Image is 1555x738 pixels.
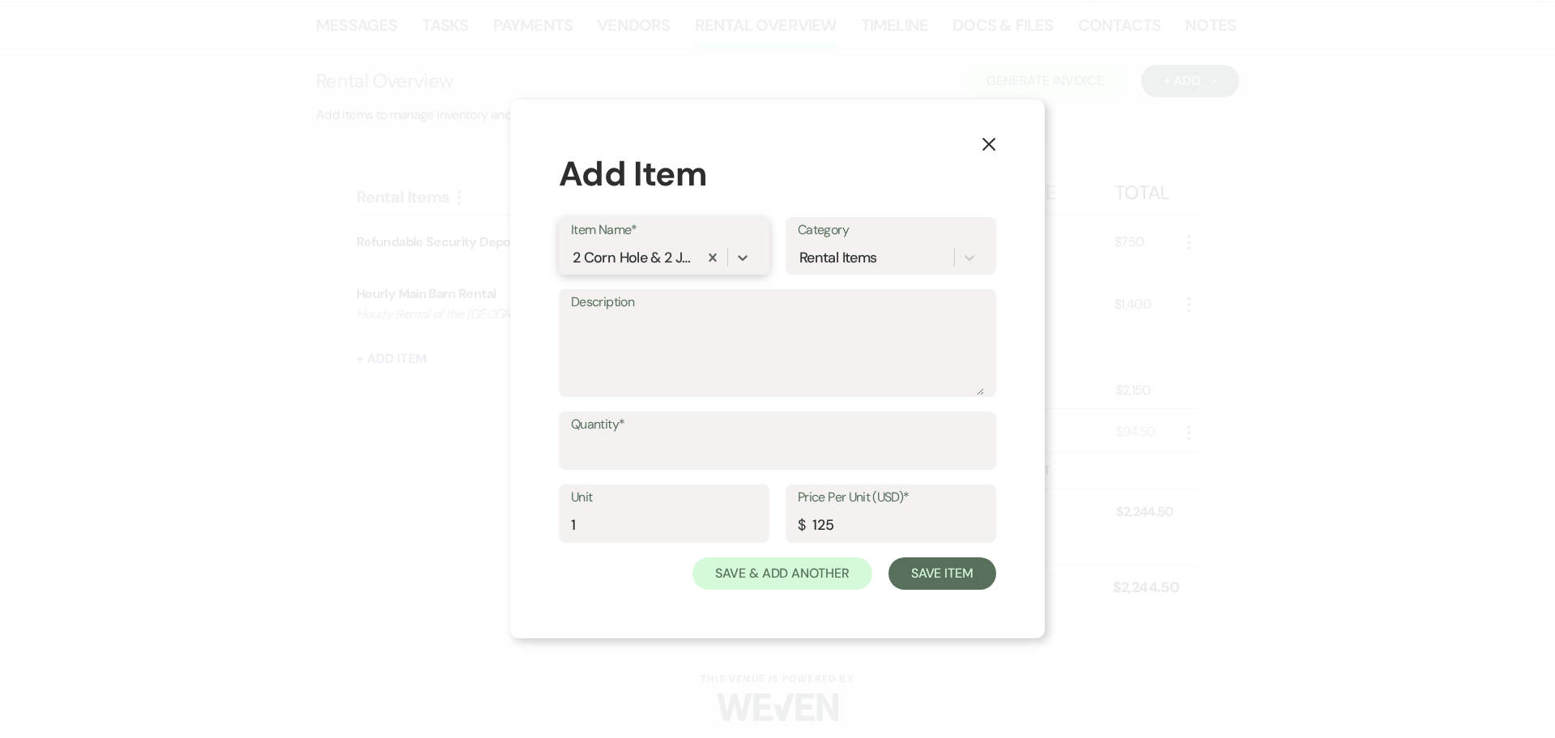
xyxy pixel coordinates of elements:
label: Price Per Unit (USD)* [798,486,984,510]
label: Unit [571,486,757,510]
label: Category [798,219,984,242]
label: Description [571,291,984,314]
div: Rental Items [799,247,876,269]
div: 2 Corn Hole & 2 Jenga Games [573,247,693,269]
label: Item Name* [571,219,757,242]
div: $ [798,514,805,536]
button: Save Item [888,557,996,590]
button: Save & Add Another [692,557,872,590]
div: Add Item [559,148,996,199]
label: Quantity* [571,413,984,437]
